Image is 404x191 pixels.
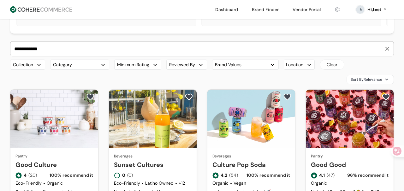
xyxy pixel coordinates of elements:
[114,160,192,169] a: Sunset Cultures
[367,6,381,13] div: Hi, test
[320,60,344,70] button: Clear
[10,6,72,13] img: Cohere Logo
[282,92,293,102] button: add to favorite
[184,92,194,102] button: add to favorite
[355,5,365,14] svg: 0 percent
[367,6,388,13] button: Hi,test
[351,77,382,82] span: Sort By Relevance
[381,92,391,102] button: add to favorite
[85,92,96,102] button: add to favorite
[311,160,389,169] a: Good Good
[212,160,290,169] a: Culture Pop Soda
[15,160,93,169] a: Good Culture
